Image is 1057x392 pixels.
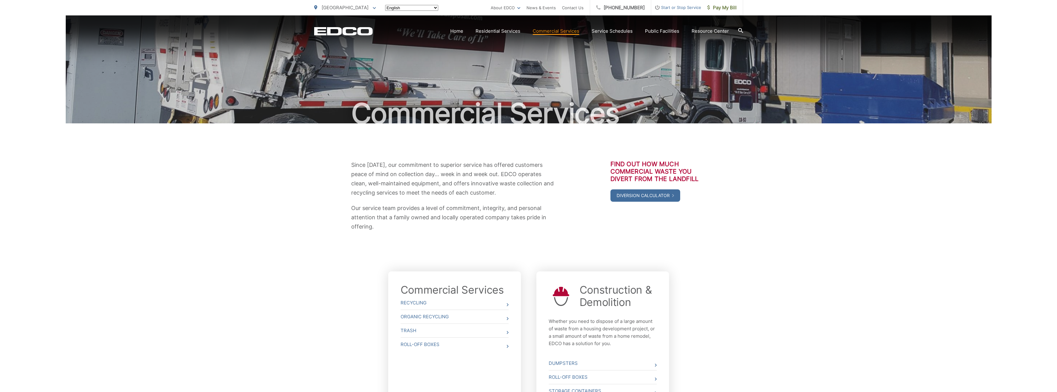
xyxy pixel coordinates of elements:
p: Since [DATE], our commitment to superior service has offered customers peace of mind on collectio... [351,160,558,197]
a: Commercial Services [533,27,579,35]
a: Commercial Services [401,284,504,296]
a: Roll-Off Boxes [401,338,509,351]
a: Diversion Calculator [610,189,680,202]
a: Public Facilities [645,27,679,35]
select: Select a language [385,5,438,11]
a: About EDCO [491,4,520,11]
p: Our service team provides a level of commitment, integrity, and personal attention that a family ... [351,204,558,231]
a: Home [450,27,463,35]
a: EDCD logo. Return to the homepage. [314,27,373,35]
a: News & Events [526,4,556,11]
a: Construction & Demolition [580,284,657,308]
a: Service Schedules [592,27,633,35]
h3: Find out how much commercial waste you divert from the landfill [610,160,706,183]
p: Whether you need to dispose of a large amount of waste from a housing development project, or a s... [549,318,657,347]
a: Roll-Off Boxes [549,370,657,384]
span: [GEOGRAPHIC_DATA] [322,5,368,10]
a: Residential Services [476,27,520,35]
a: Trash [401,324,509,337]
a: Contact Us [562,4,584,11]
a: Resource Center [692,27,729,35]
a: Recycling [401,296,509,310]
a: Organic Recycling [401,310,509,324]
span: Pay My Bill [707,4,737,11]
h1: Commercial Services [314,98,743,129]
a: Dumpsters [549,357,657,370]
